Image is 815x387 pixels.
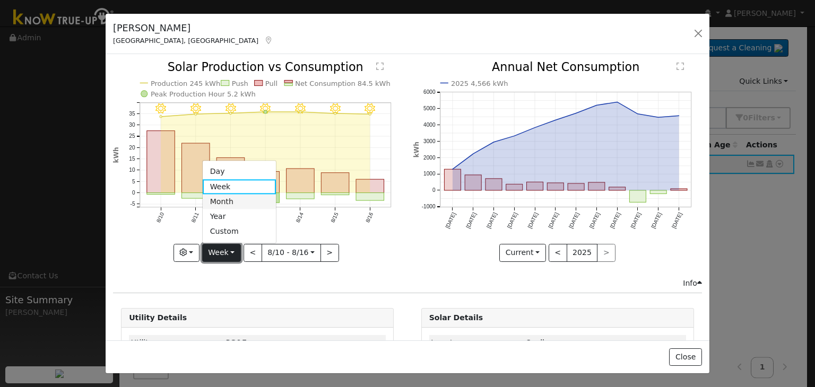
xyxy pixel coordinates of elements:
rect: onclick="" [650,191,666,194]
text: kWh [413,142,420,158]
a: Day [203,164,276,179]
circle: onclick="" [553,118,557,122]
text: [DATE] [650,212,663,230]
rect: onclick="" [609,187,625,190]
rect: onclick="" [147,131,175,193]
a: Year [203,209,276,224]
text: 20 [129,145,135,151]
text: 8/14 [295,212,305,224]
rect: onclick="" [485,179,502,190]
rect: onclick="" [182,193,210,198]
text: [DATE] [671,212,683,230]
rect: onclick="" [465,175,481,190]
circle: onclick="" [450,168,454,172]
text: 35 [129,111,135,117]
rect: onclick="" [216,158,245,193]
span: ID: 16658674, authorized: 05/05/25 [226,338,247,347]
text: Net Consumption 84.5 kWh [296,80,391,87]
button: Current [499,244,546,262]
i: 8/14 - Clear [295,103,306,114]
circle: onclick="" [334,112,336,115]
circle: onclick="" [533,126,537,130]
i: 8/15 - Clear [330,103,341,114]
text: 0 [132,190,135,196]
circle: onclick="" [230,112,232,115]
circle: onclick="" [264,110,267,113]
button: 8/10 - 8/16 [262,244,321,262]
button: > [320,244,339,262]
circle: onclick="" [512,134,516,138]
a: Custom [203,224,276,239]
button: Close [669,348,701,366]
text: 8/11 [190,212,200,224]
rect: onclick="" [629,191,646,203]
text: [DATE] [506,212,519,230]
circle: onclick="" [369,113,371,116]
text: 2025 4,566 kWh [451,80,508,87]
rect: onclick="" [287,193,315,199]
circle: onclick="" [195,113,197,116]
text: Solar Production vs Consumption [168,60,363,74]
text: 15 [129,156,135,162]
text: 8/10 [155,212,165,224]
a: Map [264,36,273,45]
text: [DATE] [629,212,642,230]
circle: onclick="" [677,114,681,118]
button: Week [202,244,241,262]
text: -5 [131,201,135,207]
td: Utility [129,335,224,350]
text: 30 [129,122,135,128]
i: 8/12 - Clear [226,103,236,114]
h5: [PERSON_NAME] [113,21,273,35]
text: 5000 [423,105,436,111]
rect: onclick="" [252,193,280,203]
rect: onclick="" [252,172,280,193]
circle: onclick="" [656,116,661,120]
text: Production 245 kWh [151,80,220,87]
strong: Utility Details [129,313,187,322]
text: 4000 [423,122,436,128]
text: Peak Production Hour 5.2 kWh [151,90,256,98]
rect: onclick="" [506,184,522,191]
rect: onclick="" [526,182,543,191]
a: Week [203,179,276,194]
rect: onclick="" [322,193,350,195]
circle: onclick="" [615,100,619,104]
rect: onclick="" [287,169,315,193]
circle: onclick="" [491,140,496,144]
circle: onclick="" [160,116,162,118]
rect: onclick="" [147,193,175,195]
text: 2000 [423,155,436,161]
text: Pull [265,80,278,87]
text: Push [232,80,248,87]
span: [GEOGRAPHIC_DATA], [GEOGRAPHIC_DATA] [113,37,258,45]
rect: onclick="" [588,182,605,190]
button: 2025 [567,244,598,262]
i: 8/13 - Clear [261,103,271,114]
circle: onclick="" [636,112,640,116]
text: [DATE] [444,212,457,230]
circle: onclick="" [471,152,475,156]
circle: onclick="" [299,111,301,113]
i: 8/16 - Clear [365,103,376,114]
rect: onclick="" [356,193,384,200]
rect: onclick="" [547,183,563,190]
text: 0 [432,188,435,193]
text: 1000 [423,171,436,177]
text: 6000 [423,90,436,95]
text: [DATE] [568,212,580,230]
a: Month [203,195,276,209]
rect: onclick="" [568,183,584,190]
button: < [244,244,262,262]
text: 3000 [423,138,436,144]
text: [DATE] [547,212,560,230]
text: 10 [129,168,135,173]
text: 8/15 [330,212,340,224]
i: 8/11 - Clear [190,103,201,114]
div: Info [683,278,702,289]
text: 5 [132,179,135,184]
rect: onclick="" [444,170,461,191]
text: [DATE] [526,212,539,230]
text: kWh [112,147,120,163]
circle: onclick="" [594,103,599,108]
